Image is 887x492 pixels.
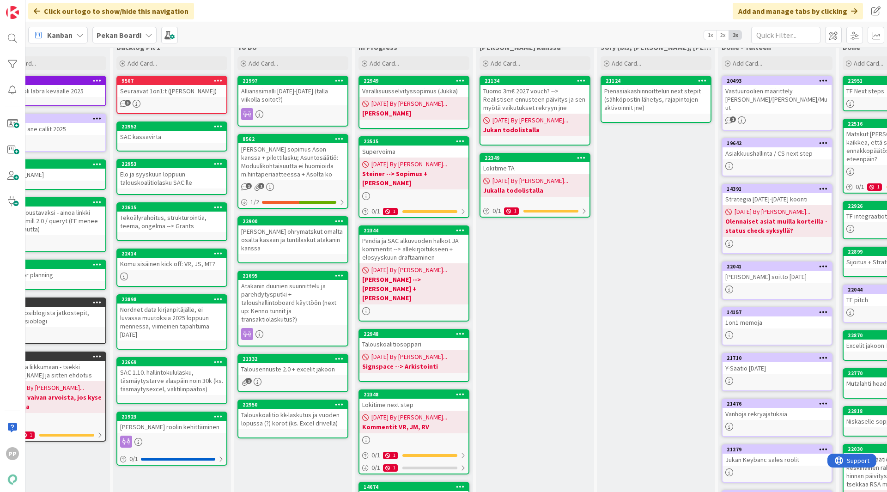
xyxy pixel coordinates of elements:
div: 22898 [122,296,226,303]
div: 21997 [243,78,347,84]
div: Tekoälyrahoitus, strukturointia, teema, ongelma --> Grants [117,212,226,232]
div: 22348 [364,391,468,398]
div: 8562 [238,135,347,143]
div: 22669 [117,358,226,366]
div: Asiakkuushallinta / CS next step [723,147,832,159]
div: 22953 [122,161,226,167]
div: 21134Tuomo 3m€ 2027 vouch? --> Realistisen ennusteen päivitys ja sen myötä vaikutukset rekryyn jne [480,77,589,114]
span: 0 / 1 [371,463,380,473]
span: 0 / 1 [371,450,380,460]
div: [PERSON_NAME] sopimus Ason kanssa + pilottilasku; Asuntosäätiö: Moduulikohtaisuutta ei huomioida ... [238,143,347,180]
div: Pienasiakashinnoittelun next stepit (sähköpostin lähetys, rajapintojen aktivoinnit jne) [601,85,711,114]
div: SAC 1.10. hallintokululasku, täsmäytystarve alaspäin noin 30k (ks. täsmäytysexcel, välitilinpäätös) [117,366,226,395]
div: Atakanin duunien suunnittelu ja parehdytysputki + taloushallintoboard käyttöön (next up: Kenno tu... [238,280,347,325]
b: Steiner --> Sopimus + [PERSON_NAME] [362,169,466,188]
span: Add Card... [491,59,520,67]
div: 22349 [480,154,589,162]
div: 20493Vastuuroolien määrittely [PERSON_NAME]/[PERSON_NAME]/Muut [723,77,832,114]
a: 21710Y-Säätiö [DATE] [722,353,832,391]
span: Add Card... [612,59,641,67]
div: 19642Asiakkuushallinta / CS next step [723,139,832,159]
span: 0 / 1 [856,182,864,192]
span: [DATE] By [PERSON_NAME]... [735,207,810,217]
div: [PERSON_NAME] roolin kehittäminen [117,421,226,433]
div: 21710 [723,354,832,362]
div: 22041[PERSON_NAME] soitto [DATE] [723,262,832,283]
div: Allianssimalli [DATE]-[DATE] (tällä viikolla soitot?) [238,85,347,105]
span: Add Card... [733,59,762,67]
div: 0/11 [359,449,468,461]
div: Elo ja syyskuun loppuun talouskoalitiolasku SAC:lle [117,168,226,188]
div: 21923[PERSON_NAME] roolin kehittäminen [117,413,226,433]
span: 1x [704,30,717,40]
div: 9507 [117,77,226,85]
b: [PERSON_NAME] [362,109,466,118]
div: 19556 [0,299,105,306]
a: 21923[PERSON_NAME] roolin kehittäminen0/1 [116,412,227,466]
div: 22948 [359,330,468,338]
div: 22517 [0,353,105,360]
div: 8562 [243,136,347,142]
div: 1 [867,183,882,191]
a: 22948Talouskoalitiosoppari[DATE] By [PERSON_NAME]...Signspace --> Arkistointi [358,329,469,382]
span: [DATE] By [PERSON_NAME]... [492,176,568,186]
div: [PERSON_NAME] ohrymatskut omalta osalta kasaan ja tuntilaskut atakanin kanssa [238,225,347,254]
div: 14391 [727,186,832,192]
div: Y-Säätiö [DATE] [723,362,832,374]
div: 21695 [243,273,347,279]
div: Lokitime TA [480,162,589,174]
div: 22900 [243,218,347,225]
div: Strategia [DATE]-[DATE] koonti [723,193,832,205]
div: 22349 [485,155,589,161]
span: [DATE] By [PERSON_NAME]... [371,99,447,109]
div: 22669 [122,359,226,365]
div: 22952 [117,122,226,131]
div: 22953Elo ja syyskuun loppuun talouskoalitiolasku SAC:lle [117,160,226,188]
div: 8562[PERSON_NAME] sopimus Ason kanssa + pilottilasku; Asuntosäätiö: Moduulikohtaisuutta ei huomio... [238,135,347,180]
b: Jukan todolistalla [483,125,587,134]
div: Komu sisäinen kick off: VR, JS, MT? [117,258,226,270]
div: Talouskoalitiosoppari [359,338,468,350]
div: 19642 [727,140,832,146]
div: 21710Y-Säätiö [DATE] [723,354,832,374]
span: [DATE] By [PERSON_NAME]... [371,352,447,362]
div: 22953 [117,160,226,168]
div: 22615Tekoälyrahoitus, strukturointia, teema, ongelma --> Grants [117,203,226,232]
div: 22615 [122,204,226,211]
div: 21476 [723,400,832,408]
span: 3x [729,30,741,40]
div: 22515Supervoima [359,137,468,158]
div: Tuomo 3m€ 2027 vouch? --> Realistisen ennusteen päivitys ja sen myötä vaikutukset rekryyn jne [480,85,589,114]
div: 1 [20,431,35,439]
a: 20493Vastuuroolien määrittely [PERSON_NAME]/[PERSON_NAME]/Muut [722,76,832,131]
div: 14674 [359,483,468,491]
div: Pandia ja SAC alkuvuoden halkot JA kommentit --> allekirjoitukseen + elosyyskuun draftaaminen [359,235,468,263]
b: Kommentit VR, JM, RV [362,422,466,431]
div: 22414 [117,249,226,258]
span: 3 [125,100,131,106]
div: 22515 [359,137,468,146]
div: [PERSON_NAME] soitto [DATE] [723,271,832,283]
a: 22348Lokitime next step[DATE] By [PERSON_NAME]...Kommentit VR, JM, RV0/110/11 [358,389,469,474]
div: 22414Komu sisäinen kick off: VR, JS, MT? [117,249,226,270]
a: 21997Allianssimalli [DATE]-[DATE] (tällä viikolla soitot?) [237,76,348,127]
a: 22953Elo ja syyskuun loppuun talouskoalitiolasku SAC:lle [116,159,227,195]
span: 0 / 1 [371,207,380,216]
div: 20493 [723,77,832,85]
a: 19642Asiakkuushallinta / CS next step [722,138,832,176]
a: 9507Seuraavat 1on1:t ([PERSON_NAME]) [116,76,227,114]
div: 21279 [727,446,832,453]
div: 22949 [359,77,468,85]
div: Varallisuusselvityssopimus (Jukka) [359,85,468,97]
div: 22585 [0,199,105,206]
span: Add Card... [249,59,278,67]
div: 22515 [364,138,468,145]
div: 21332 [238,355,347,363]
a: 22344Pandia ja SAC alkuvuoden halkot JA kommentit --> allekirjoitukseen + elosyyskuun draftaamine... [358,225,469,322]
a: 8562[PERSON_NAME] sopimus Ason kanssa + pilottilasku; Asuntosäätiö: Moduulikohtaisuutta ei huomio... [237,134,348,209]
a: 22669SAC 1.10. hallintokululasku, täsmäytystarve alaspäin noin 30k (ks. täsmäytysexcel, välitilin... [116,357,227,404]
div: 14391Strategia [DATE]-[DATE] koonti [723,185,832,205]
div: 22900 [238,217,347,225]
div: Add and manage tabs by clicking [733,3,863,19]
div: 21997 [238,77,347,85]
